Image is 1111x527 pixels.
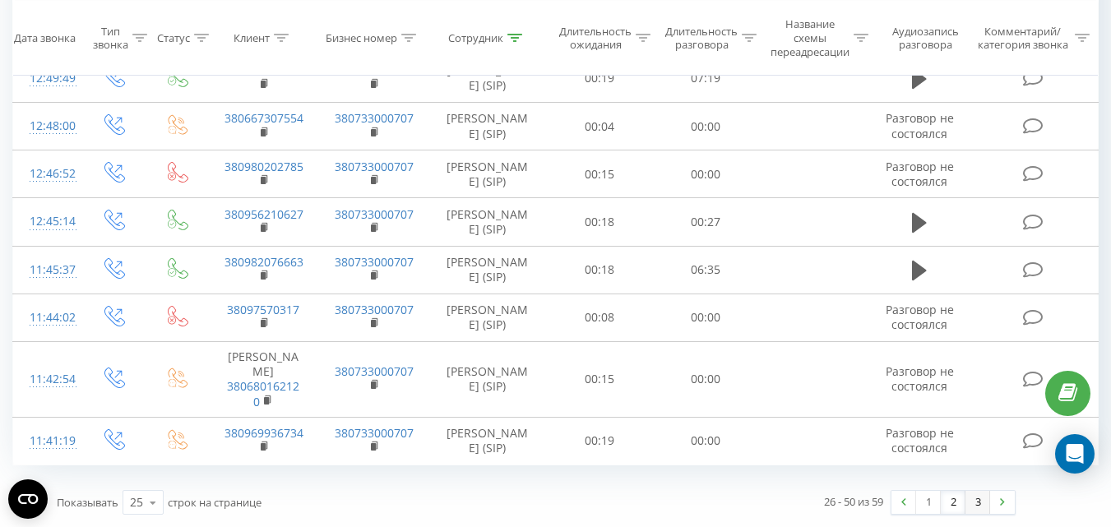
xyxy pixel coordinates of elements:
[653,294,759,341] td: 00:00
[965,491,990,514] a: 3
[916,491,941,514] a: 1
[30,363,64,395] div: 11:42:54
[168,495,262,510] span: строк на странице
[227,302,299,317] a: 38097570317
[547,246,653,294] td: 00:18
[335,302,414,317] a: 380733000707
[208,342,318,418] td: [PERSON_NAME]
[30,62,64,95] div: 12:49:49
[335,159,414,174] a: 380733000707
[30,425,64,457] div: 11:41:19
[547,150,653,198] td: 00:15
[547,417,653,465] td: 00:19
[428,246,547,294] td: [PERSON_NAME] (SIP)
[771,17,849,59] div: Название схемы переадресации
[30,254,64,286] div: 11:45:37
[225,159,303,174] a: 380980202785
[428,198,547,246] td: [PERSON_NAME] (SIP)
[30,110,64,142] div: 12:48:00
[8,479,48,519] button: Open CMP widget
[941,491,965,514] a: 2
[974,24,1071,52] div: Комментарий/категория звонка
[653,246,759,294] td: 06:35
[886,302,954,332] span: Разговор не состоялся
[884,24,967,52] div: Аудиозапись разговора
[547,103,653,150] td: 00:04
[225,254,303,270] a: 380982076663
[335,363,414,379] a: 380733000707
[886,159,954,189] span: Разговор не состоялся
[653,150,759,198] td: 00:00
[335,206,414,222] a: 380733000707
[653,103,759,150] td: 00:00
[428,54,547,102] td: [PERSON_NAME] (SIP)
[547,342,653,418] td: 00:15
[428,417,547,465] td: [PERSON_NAME] (SIP)
[547,54,653,102] td: 00:19
[653,342,759,418] td: 00:00
[225,206,303,222] a: 380956210627
[547,198,653,246] td: 00:18
[653,417,759,465] td: 00:00
[886,425,954,455] span: Разговор не состоялся
[886,363,954,394] span: Разговор не состоялся
[326,31,397,45] div: Бизнес номер
[547,294,653,341] td: 00:08
[30,158,64,190] div: 12:46:52
[335,254,414,270] a: 380733000707
[428,103,547,150] td: [PERSON_NAME] (SIP)
[824,493,883,510] div: 26 - 50 из 59
[559,24,632,52] div: Длительность ожидания
[335,425,414,441] a: 380733000707
[448,31,503,45] div: Сотрудник
[335,110,414,126] a: 380733000707
[234,31,270,45] div: Клиент
[93,24,128,52] div: Тип звонка
[227,378,299,409] a: 380680162120
[665,24,738,52] div: Длительность разговора
[157,31,190,45] div: Статус
[428,342,547,418] td: [PERSON_NAME] (SIP)
[886,110,954,141] span: Разговор не состоялся
[57,495,118,510] span: Показывать
[428,150,547,198] td: [PERSON_NAME] (SIP)
[1055,434,1095,474] div: Open Intercom Messenger
[30,206,64,238] div: 12:45:14
[653,198,759,246] td: 00:27
[30,302,64,334] div: 11:44:02
[653,54,759,102] td: 07:19
[225,425,303,441] a: 380969936734
[130,494,143,511] div: 25
[428,294,547,341] td: [PERSON_NAME] (SIP)
[225,110,303,126] a: 380667307554
[14,31,76,45] div: Дата звонка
